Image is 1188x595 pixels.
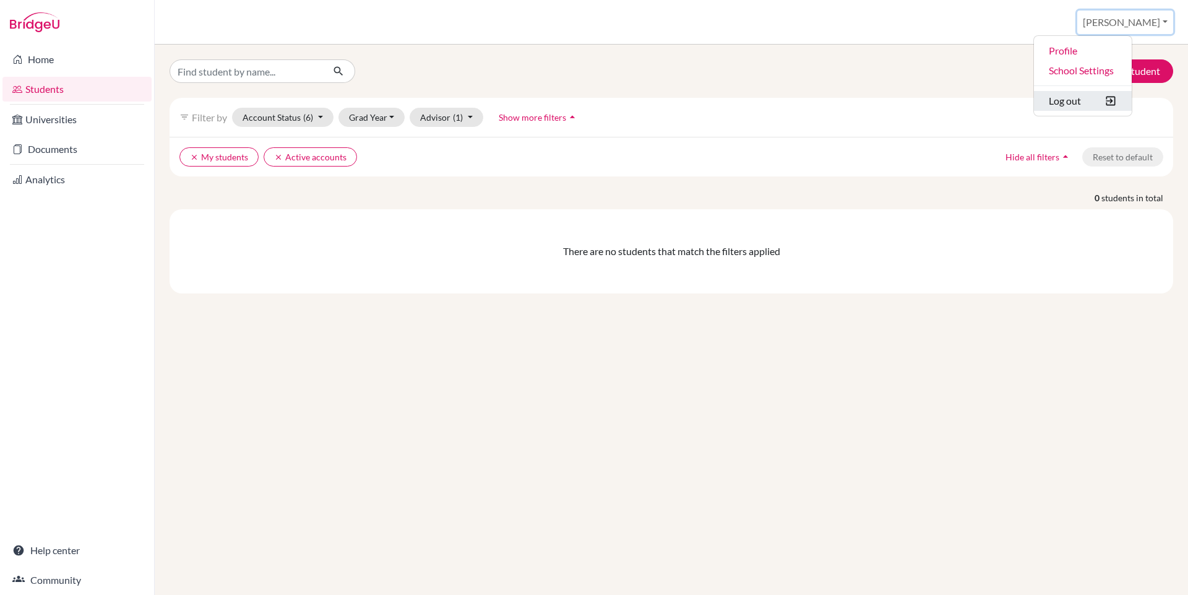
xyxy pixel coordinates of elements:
i: clear [274,153,283,162]
i: clear [190,153,199,162]
button: Show more filtersarrow_drop_up [488,108,589,127]
i: arrow_drop_up [566,111,579,123]
a: Analytics [2,167,152,192]
button: Grad Year [338,108,405,127]
span: Filter by [192,111,227,123]
span: Hide all filters [1005,152,1059,162]
span: (1) [453,112,463,123]
div: There are no students that match the filters applied [179,244,1163,259]
a: Help center [2,538,152,563]
img: Bridge-U [10,12,59,32]
span: (6) [303,112,313,123]
span: Show more filters [499,112,566,123]
i: arrow_drop_up [1059,150,1072,163]
a: Students [2,77,152,102]
a: Community [2,568,152,593]
button: Hide all filtersarrow_drop_up [995,147,1082,167]
button: Advisor(1) [410,108,483,127]
button: Account Status(6) [232,108,334,127]
a: Universities [2,107,152,132]
a: Profile [1034,41,1132,61]
i: filter_list [179,112,189,122]
a: Home [2,47,152,72]
button: [PERSON_NAME] [1077,11,1173,34]
a: School Settings [1034,61,1132,80]
button: clearMy students [179,147,259,167]
input: Find student by name... [170,59,323,83]
button: clearActive accounts [264,147,357,167]
span: students in total [1101,191,1173,204]
strong: 0 [1095,191,1101,204]
button: Log out [1034,91,1132,111]
a: Documents [2,137,152,162]
button: Reset to default [1082,147,1163,167]
ul: [PERSON_NAME] [1033,35,1132,116]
